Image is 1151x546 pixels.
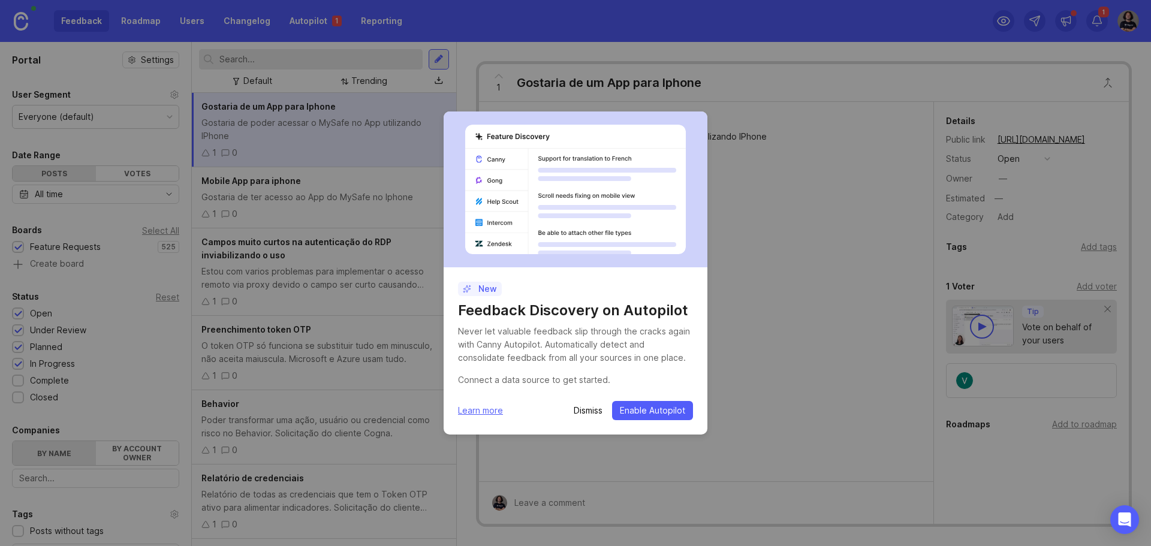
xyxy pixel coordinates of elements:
[458,373,693,387] div: Connect a data source to get started.
[620,405,685,417] span: Enable Autopilot
[465,125,686,254] img: autopilot-456452bdd303029aca878276f8eef889.svg
[458,301,693,320] h1: Feedback Discovery on Autopilot
[612,401,693,420] button: Enable Autopilot
[458,325,693,364] div: Never let valuable feedback slip through the cracks again with Canny Autopilot. Automatically det...
[463,283,497,295] p: New
[458,404,503,417] a: Learn more
[1110,505,1139,534] div: Open Intercom Messenger
[574,405,602,417] button: Dismiss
